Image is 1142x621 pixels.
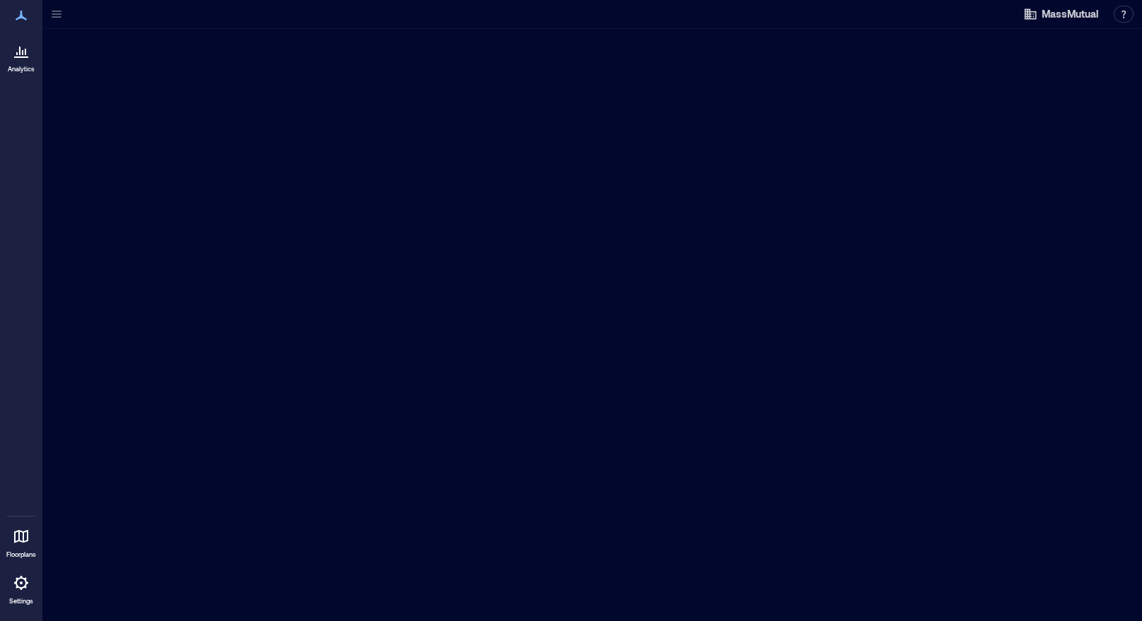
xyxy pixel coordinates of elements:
[9,597,33,605] p: Settings
[4,34,39,78] a: Analytics
[1042,7,1098,21] span: MassMutual
[6,550,36,559] p: Floorplans
[1019,3,1102,25] button: MassMutual
[8,65,35,73] p: Analytics
[2,519,40,563] a: Floorplans
[4,566,38,610] a: Settings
